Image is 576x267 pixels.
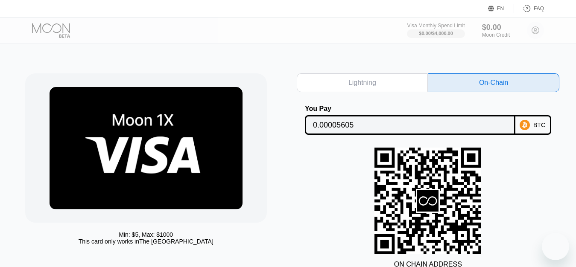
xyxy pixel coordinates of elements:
[542,233,569,260] iframe: Button to launch messaging window
[533,122,545,128] div: BTC
[514,4,544,13] div: FAQ
[297,105,560,135] div: You PayBTC
[428,73,559,92] div: On-Chain
[479,78,508,87] div: On-Chain
[407,23,465,38] div: Visa Monthly Spend Limit$0.00/$4,000.00
[305,105,515,113] div: You Pay
[119,231,173,238] div: Min: $ 5 , Max: $ 1000
[534,6,544,12] div: FAQ
[79,238,213,245] div: This card only works in The [GEOGRAPHIC_DATA]
[419,31,453,36] div: $0.00 / $4,000.00
[407,23,465,29] div: Visa Monthly Spend Limit
[488,4,514,13] div: EN
[348,78,376,87] div: Lightning
[297,73,428,92] div: Lightning
[497,6,504,12] div: EN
